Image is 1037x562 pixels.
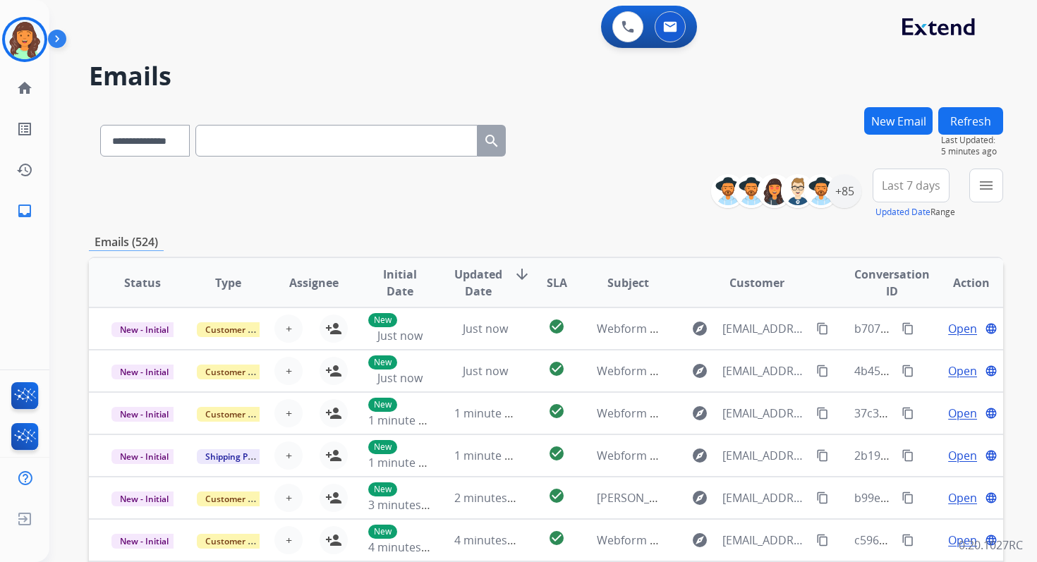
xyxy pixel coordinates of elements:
[215,274,241,291] span: Type
[197,491,289,506] span: Customer Support
[827,174,861,208] div: +85
[875,207,930,218] button: Updated Date
[286,320,292,337] span: +
[368,482,397,496] p: New
[197,365,289,379] span: Customer Support
[722,532,808,549] span: [EMAIL_ADDRESS][DOMAIN_NAME]
[854,266,930,300] span: Conversation ID
[111,322,177,337] span: New - Initial
[938,107,1003,135] button: Refresh
[463,321,508,336] span: Just now
[286,532,292,549] span: +
[548,487,565,504] mat-icon: check_circle
[948,320,977,337] span: Open
[111,365,177,379] span: New - Initial
[816,449,829,462] mat-icon: content_copy
[873,169,950,202] button: Last 7 days
[902,322,914,335] mat-icon: content_copy
[948,532,977,549] span: Open
[286,489,292,506] span: +
[368,525,397,539] p: New
[816,407,829,420] mat-icon: content_copy
[902,407,914,420] mat-icon: content_copy
[368,539,444,555] span: 4 minutes ago
[948,405,977,422] span: Open
[274,526,303,554] button: +
[197,407,289,422] span: Customer Support
[463,363,508,379] span: Just now
[197,534,289,549] span: Customer Support
[864,107,933,135] button: New Email
[691,489,708,506] mat-icon: explore
[454,490,530,506] span: 2 minutes ago
[691,320,708,337] mat-icon: explore
[111,407,177,422] span: New - Initial
[547,274,567,291] span: SLA
[368,398,397,412] p: New
[941,146,1003,157] span: 5 minutes ago
[722,447,808,464] span: [EMAIL_ADDRESS][DOMAIN_NAME]
[368,497,444,513] span: 3 minutes ago
[286,405,292,422] span: +
[722,320,808,337] span: [EMAIL_ADDRESS][DOMAIN_NAME]
[978,177,995,194] mat-icon: menu
[948,489,977,506] span: Open
[377,370,423,386] span: Just now
[691,362,708,379] mat-icon: explore
[902,365,914,377] mat-icon: content_copy
[454,532,530,548] span: 4 minutes ago
[325,489,342,506] mat-icon: person_add
[111,491,177,506] span: New - Initial
[959,537,1023,554] p: 0.20.1027RC
[274,357,303,385] button: +
[274,399,303,427] button: +
[286,447,292,464] span: +
[368,413,438,428] span: 1 minute ago
[111,534,177,549] span: New - Initial
[325,532,342,549] mat-icon: person_add
[691,447,708,464] mat-icon: explore
[377,328,423,343] span: Just now
[985,407,997,420] mat-icon: language
[274,314,303,343] button: +
[483,133,500,149] mat-icon: search
[16,80,33,97] mat-icon: home
[985,534,997,546] mat-icon: language
[16,202,33,219] mat-icon: inbox
[985,449,997,462] mat-icon: language
[16,161,33,178] mat-icon: history
[124,274,161,291] span: Status
[197,449,293,464] span: Shipping Protection
[816,322,829,335] mat-icon: content_copy
[722,489,808,506] span: [EMAIL_ADDRESS][DOMAIN_NAME]
[597,363,916,379] span: Webform from [EMAIL_ADDRESS][DOMAIN_NAME] on [DATE]
[16,121,33,138] mat-icon: list_alt
[729,274,784,291] span: Customer
[597,321,1004,336] span: Webform from [PERSON_NAME][EMAIL_ADDRESS][DOMAIN_NAME] on [DATE]
[691,532,708,549] mat-icon: explore
[985,322,997,335] mat-icon: language
[368,455,438,470] span: 1 minute ago
[722,405,808,422] span: [EMAIL_ADDRESS][DOMAIN_NAME]
[597,490,715,506] span: [PERSON_NAME] claim
[548,318,565,335] mat-icon: check_circle
[816,534,829,546] mat-icon: content_copy
[902,491,914,504] mat-icon: content_copy
[691,405,708,422] mat-icon: explore
[597,532,916,548] span: Webform from [EMAIL_ADDRESS][DOMAIN_NAME] on [DATE]
[289,274,339,291] span: Assignee
[941,135,1003,146] span: Last Updated:
[197,322,289,337] span: Customer Support
[368,355,397,369] p: New
[917,258,1003,307] th: Action
[274,484,303,512] button: +
[548,403,565,420] mat-icon: check_circle
[816,365,829,377] mat-icon: content_copy
[985,365,997,377] mat-icon: language
[274,441,303,470] button: +
[902,449,914,462] mat-icon: content_copy
[368,266,430,300] span: Initial Date
[597,448,916,463] span: Webform from [EMAIL_ADDRESS][DOMAIN_NAME] on [DATE]
[607,274,649,291] span: Subject
[816,491,829,504] mat-icon: content_copy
